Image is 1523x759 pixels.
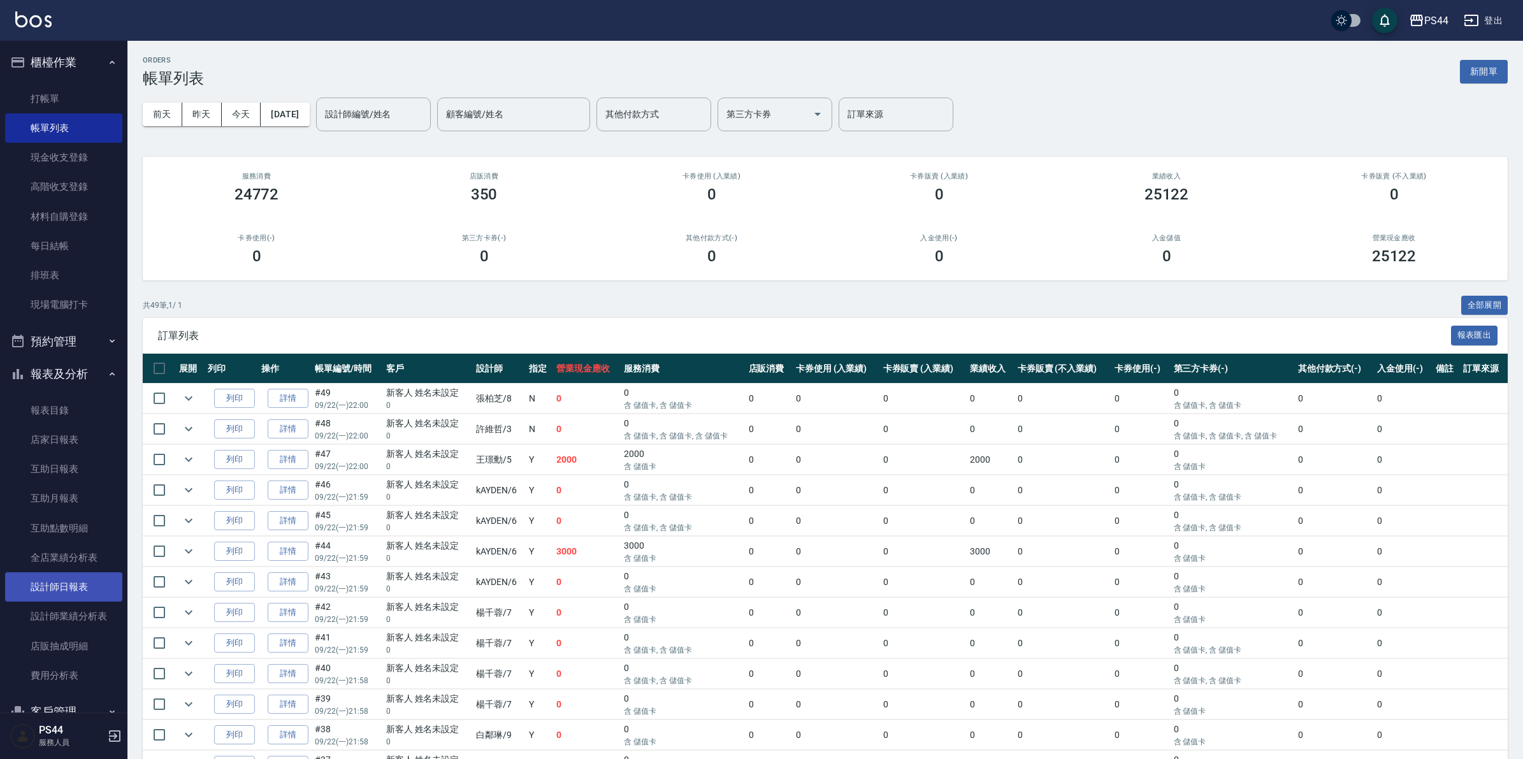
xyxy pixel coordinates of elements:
[5,46,122,79] button: 櫃檯作業
[624,583,742,595] p: 含 儲值卡
[1295,598,1374,628] td: 0
[1295,537,1374,567] td: 0
[967,628,1014,658] td: 0
[621,475,745,505] td: 0
[746,628,793,658] td: 0
[1068,234,1265,242] h2: 入金儲值
[473,628,526,658] td: 楊千蓉 /7
[205,354,258,384] th: 列印
[179,419,198,438] button: expand row
[312,659,383,689] td: #40
[880,445,967,475] td: 0
[1295,475,1374,505] td: 0
[526,354,553,384] th: 指定
[1111,445,1171,475] td: 0
[526,414,553,444] td: N
[5,290,122,319] a: 現場電腦打卡
[312,567,383,597] td: #43
[386,539,470,553] div: 新客人 姓名未設定
[1014,445,1111,475] td: 0
[5,572,122,602] a: 設計師日報表
[268,572,308,592] a: 詳情
[967,598,1014,628] td: 0
[1174,461,1292,472] p: 含 儲值卡
[5,514,122,543] a: 互助點數明細
[386,417,470,430] div: 新客人 姓名未設定
[179,511,198,530] button: expand row
[158,234,355,242] h2: 卡券使用(-)
[746,598,793,628] td: 0
[214,603,255,623] button: 列印
[880,506,967,536] td: 0
[179,450,198,469] button: expand row
[1171,475,1295,505] td: 0
[1174,614,1292,625] p: 含 儲值卡
[222,103,261,126] button: 今天
[880,354,967,384] th: 卡券販賣 (入業績)
[526,506,553,536] td: Y
[386,386,470,400] div: 新客人 姓名未設定
[315,400,380,411] p: 09/22 (一) 22:00
[746,567,793,597] td: 0
[746,537,793,567] td: 0
[553,475,621,505] td: 0
[707,247,716,265] h3: 0
[793,537,880,567] td: 0
[1111,384,1171,414] td: 0
[1162,247,1171,265] h3: 0
[386,400,470,411] p: 0
[315,553,380,564] p: 09/22 (一) 21:59
[624,430,742,442] p: 含 儲值卡, 含 儲值卡, 含 儲值卡
[1111,475,1171,505] td: 0
[1295,445,1374,475] td: 0
[553,414,621,444] td: 0
[268,389,308,408] a: 詳情
[179,389,198,408] button: expand row
[1171,567,1295,597] td: 0
[315,522,380,533] p: 09/22 (一) 21:59
[1111,537,1171,567] td: 0
[5,143,122,172] a: 現金收支登錄
[967,506,1014,536] td: 0
[386,631,470,644] div: 新客人 姓名未設定
[553,537,621,567] td: 3000
[143,103,182,126] button: 前天
[1404,8,1454,34] button: PS44
[386,461,470,472] p: 0
[624,400,742,411] p: 含 儲值卡, 含 儲值卡
[1374,414,1433,444] td: 0
[526,384,553,414] td: N
[1111,354,1171,384] th: 卡券使用(-)
[880,475,967,505] td: 0
[386,522,470,533] p: 0
[261,103,309,126] button: [DATE]
[473,354,526,384] th: 設計師
[1295,354,1374,384] th: 其他付款方式(-)
[1014,414,1111,444] td: 0
[1374,567,1433,597] td: 0
[5,172,122,201] a: 高階收支登錄
[386,172,582,180] h2: 店販消費
[315,583,380,595] p: 09/22 (一) 21:59
[1174,522,1292,533] p: 含 儲值卡, 含 儲值卡
[268,664,308,684] a: 詳情
[179,481,198,500] button: expand row
[1374,537,1433,567] td: 0
[1171,414,1295,444] td: 0
[1068,172,1265,180] h2: 業績收入
[526,567,553,597] td: Y
[1014,384,1111,414] td: 0
[39,737,104,748] p: 服務人員
[214,542,255,561] button: 列印
[1296,234,1492,242] h2: 營業現金應收
[1111,628,1171,658] td: 0
[1171,628,1295,658] td: 0
[312,598,383,628] td: #42
[214,389,255,408] button: 列印
[315,614,380,625] p: 09/22 (一) 21:59
[473,537,526,567] td: kAYDEN /6
[5,543,122,572] a: 全店業績分析表
[179,542,198,561] button: expand row
[880,628,967,658] td: 0
[312,354,383,384] th: 帳單編號/時間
